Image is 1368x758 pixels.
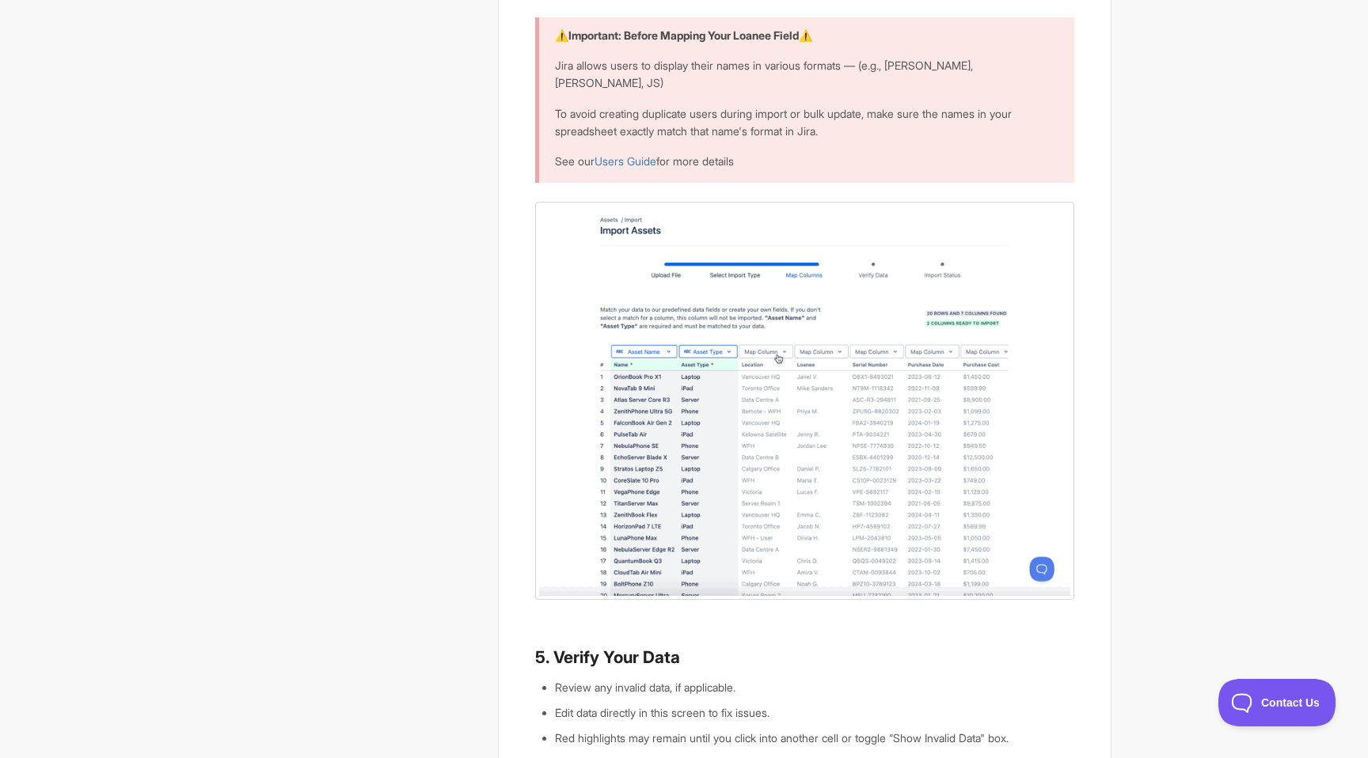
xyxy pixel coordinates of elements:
[535,646,1074,669] h3: 5. Verify Your Data
[555,57,1054,91] p: Jira allows users to display their names in various formats — (e.g., [PERSON_NAME], [PERSON_NAME]...
[555,730,1074,747] li: Red highlights may remain until you click into another cell or toggle “Show Invalid Data" box.
[555,27,1054,44] p: ⚠️ ⚠️
[555,105,1054,139] p: To avoid creating duplicate users during import or bulk update, make sure the names in your sprea...
[595,154,656,168] a: Users Guide
[535,202,1074,600] img: file-p48RTxektG.gif
[555,704,1074,722] li: Edit data directly in this screen to fix issues.
[555,679,1074,696] li: Review any invalid data, if applicable.
[568,28,799,42] strong: Important: Before Mapping Your Loanee Field
[1218,679,1336,726] iframe: Toggle Customer Support
[555,153,1054,170] p: See our for more details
